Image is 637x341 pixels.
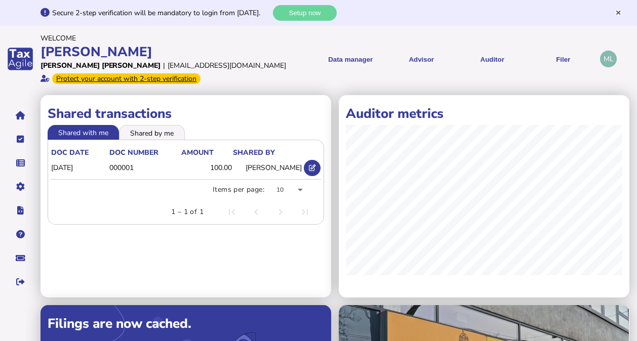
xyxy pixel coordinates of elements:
i: Email verified [41,75,50,82]
td: 100.00 [181,158,232,179]
li: Shared with me [48,125,119,139]
button: Auditor [460,47,524,71]
div: Amount [181,148,232,157]
div: Items per page: [213,185,264,195]
h1: Auditor metrics [346,105,622,122]
div: 1 – 1 of 1 [171,207,204,217]
div: [PERSON_NAME] [PERSON_NAME] [41,61,161,70]
div: Amount [181,148,214,157]
div: [PERSON_NAME] [41,43,293,61]
li: Shared by me [119,125,185,139]
button: Data manager [10,152,31,174]
button: Home [10,105,31,126]
button: Help pages [10,224,31,245]
button: Open shared transaction [304,160,321,177]
button: Manage settings [10,176,31,197]
button: Shows a dropdown of VAT Advisor options [389,47,453,71]
div: shared by [233,148,302,157]
div: From Oct 1, 2025, 2-step verification will be required to login. Set it up now... [52,73,201,84]
button: Developer hub links [10,200,31,221]
button: Hide message [615,9,622,16]
div: doc number [109,148,181,157]
div: Secure 2-step verification will be mandatory to login from [DATE]. [52,8,270,18]
button: Raise a support ticket [10,247,31,269]
td: [PERSON_NAME] [232,158,302,179]
h1: Shared transactions [48,105,324,122]
td: [DATE] [51,158,109,179]
button: Shows a dropdown of Data manager options [318,47,382,71]
button: Filer [531,47,595,71]
div: | [163,61,165,70]
div: doc date [51,148,89,157]
div: Profile settings [600,51,617,67]
div: Filings are now cached. [48,315,324,332]
button: Sign out [10,271,31,292]
button: Tasks [10,129,31,150]
div: doc number [109,148,158,157]
div: Welcome [41,33,293,43]
button: Setup now [273,5,337,21]
menu: navigate products [298,47,595,71]
div: shared by [233,148,275,157]
div: doc date [51,148,108,157]
td: 000001 [109,158,181,179]
div: [EMAIL_ADDRESS][DOMAIN_NAME] [168,61,286,70]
